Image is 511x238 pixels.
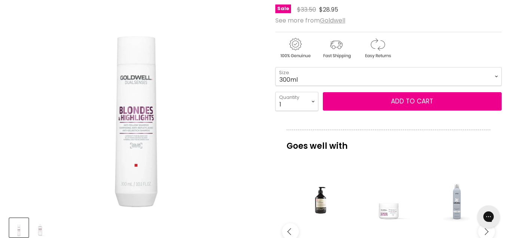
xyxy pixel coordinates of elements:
span: Add to cart [391,97,433,106]
span: $28.95 [319,5,338,14]
span: $33.50 [297,5,316,14]
img: Goldwell Dualsenses Blondes & Highlights Anti-Yellow Shampoo [31,219,49,237]
img: genuine.gif [275,37,315,60]
select: Quantity [275,92,318,111]
img: returns.gif [358,37,397,60]
span: See more from [275,16,345,25]
span: Sale [275,4,291,13]
button: Goldwell Dualsenses Blondes & Highlights Anti-Yellow Shampoo [9,218,28,237]
button: Goldwell Dualsenses Blondes & Highlights Anti-Yellow Shampoo [31,218,50,237]
img: Goldwell Dualsenses Blondes & Highlights Anti-Yellow Shampoo [10,219,28,237]
button: Add to cart [323,92,502,111]
p: Goes well with [287,130,490,154]
img: shipping.gif [316,37,356,60]
iframe: Gorgias live chat messenger [474,203,504,231]
div: Product thumbnails [8,216,264,237]
a: Goldwell [320,16,345,25]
